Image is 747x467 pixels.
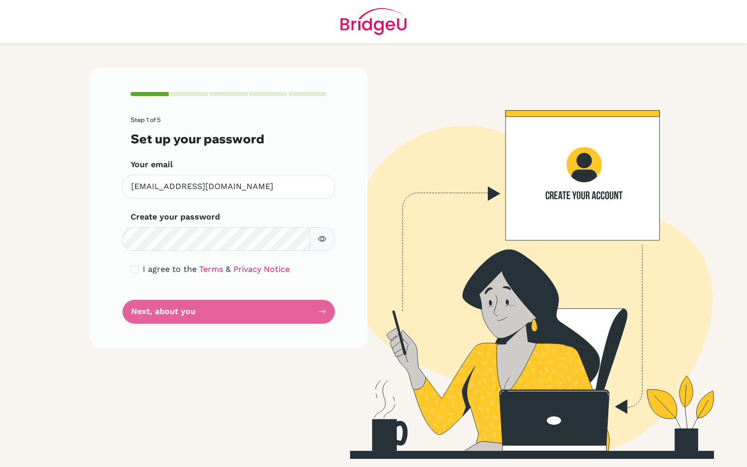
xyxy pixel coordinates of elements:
[233,264,290,274] a: Privacy Notice
[122,175,335,199] input: Insert your email*
[143,264,197,274] span: I agree to the
[131,211,220,223] label: Create your password
[131,132,327,146] h3: Set up your password
[226,264,231,274] span: &
[131,159,173,171] label: Your email
[199,264,223,274] a: Terms
[131,116,161,123] span: Step 1 of 5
